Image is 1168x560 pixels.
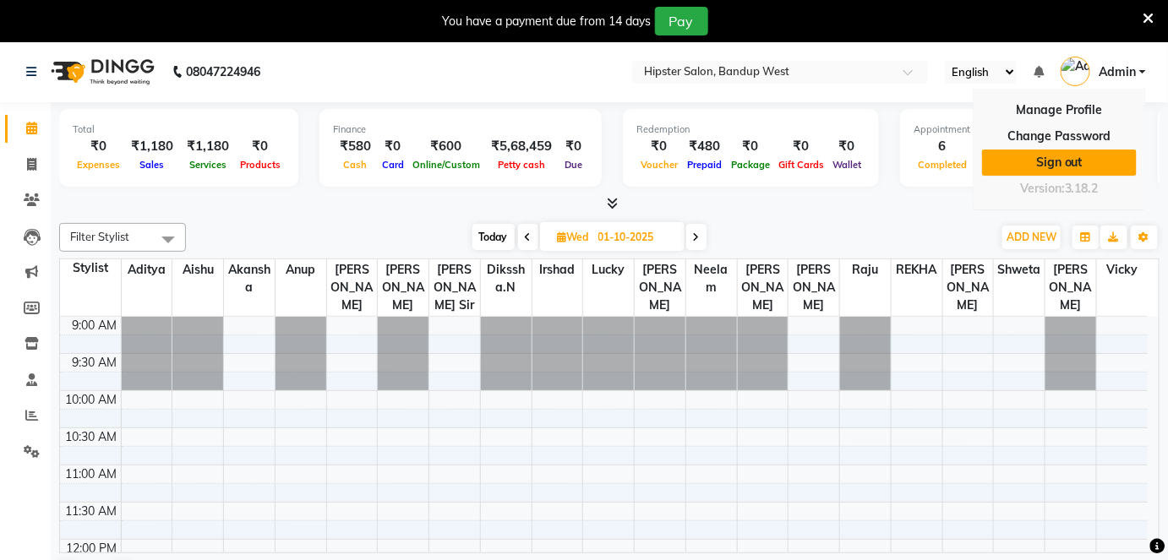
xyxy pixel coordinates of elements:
div: Stylist [60,259,121,277]
span: Package [727,159,774,171]
div: ₹0 [727,137,774,156]
span: Due [560,159,587,171]
span: Vicky [1097,259,1148,280]
span: Voucher [636,159,682,171]
span: [PERSON_NAME] sir [429,259,480,316]
span: Sales [136,159,169,171]
a: Sign out [982,150,1137,176]
input: 2025-10-01 [593,225,678,250]
span: lucky [583,259,634,280]
div: ₹1,180 [124,137,180,156]
span: Completed [914,159,971,171]
div: ₹600 [408,137,484,156]
span: Petty cash [494,159,549,171]
span: neelam [686,259,737,298]
span: REKHA [892,259,942,280]
img: logo [43,48,159,95]
span: Today [472,224,515,250]
span: Cash [340,159,372,171]
div: 9:00 AM [69,317,121,334]
div: ₹0 [828,137,865,156]
div: ₹5,68,459 [484,137,559,156]
span: anup [276,259,326,280]
div: 10:00 AM [63,391,121,409]
span: Prepaid [683,159,726,171]
div: ₹0 [378,137,408,156]
span: [PERSON_NAME] [789,259,839,316]
div: ₹0 [73,137,124,156]
div: 6 [914,137,971,156]
div: ₹0 [559,137,588,156]
div: ₹480 [682,137,727,156]
a: Manage Profile [982,97,1137,123]
span: Admin [1099,63,1136,81]
span: Shweta [994,259,1045,280]
div: ₹0 [236,137,285,156]
span: [PERSON_NAME] [1045,259,1096,316]
span: Expenses [73,159,124,171]
div: Version:3.18.2 [982,177,1137,201]
span: [PERSON_NAME] [327,259,378,316]
span: [PERSON_NAME] [943,259,994,316]
div: 9:30 AM [69,354,121,372]
div: 12:00 PM [63,540,121,557]
span: Filter Stylist [70,230,129,243]
div: 1 [971,137,1026,156]
a: Change Password [982,123,1137,150]
span: Services [185,159,231,171]
span: aditya [122,259,172,280]
div: 11:00 AM [63,465,121,483]
span: Online/Custom [408,159,484,171]
span: Gift Cards [774,159,828,171]
span: [PERSON_NAME] [635,259,685,316]
img: Admin [1061,57,1090,86]
div: ₹0 [774,137,828,156]
span: aishu [172,259,223,280]
button: ADD NEW [1002,226,1061,249]
div: 11:30 AM [63,503,121,520]
span: ADD NEW [1007,231,1056,243]
div: Redemption [636,122,865,137]
span: Products [236,159,285,171]
div: Total [73,122,285,137]
span: [PERSON_NAME] [378,259,428,316]
b: 08047224946 [186,48,260,95]
span: Upcoming [971,159,1026,171]
span: Card [378,159,408,171]
div: 10:30 AM [63,428,121,446]
button: Pay [655,7,708,35]
span: raju [840,259,891,280]
span: Irshad [532,259,583,280]
span: Wed [554,231,593,243]
div: ₹580 [333,137,378,156]
span: [PERSON_NAME] [738,259,789,316]
div: You have a payment due from 14 days [443,13,652,30]
span: akansha [224,259,275,298]
div: ₹0 [636,137,682,156]
span: Dikssha.N [481,259,532,298]
span: Wallet [828,159,865,171]
div: Finance [333,122,588,137]
div: Appointment [914,122,1123,137]
div: ₹1,180 [180,137,236,156]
